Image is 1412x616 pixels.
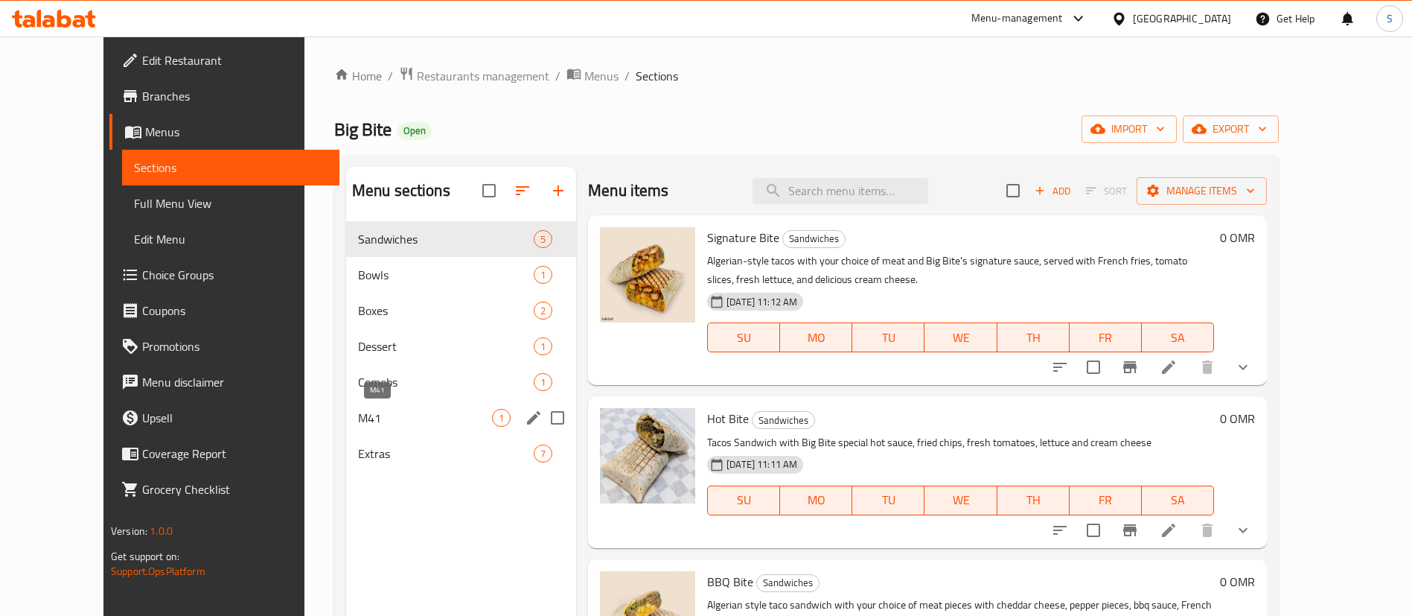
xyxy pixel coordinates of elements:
span: SU [714,327,774,349]
img: Hot Bite [600,408,695,504]
div: Extras7 [346,436,576,471]
span: Choice Groups [142,266,328,284]
div: Dessert1 [346,328,576,364]
button: delete [1189,349,1225,385]
span: TH [1003,489,1064,511]
span: [DATE] 11:12 AM [721,295,803,309]
span: Sandwiches [783,230,845,247]
a: Support.OpsPlatform [111,562,205,581]
span: Version: [111,521,147,541]
a: Full Menu View [122,185,339,221]
span: Restaurants management [417,67,549,85]
p: Algerian-style tacos with your choice of meat and Big Bite's signature sauce, served with French ... [707,252,1214,289]
div: items [534,266,552,284]
span: Add item [1029,180,1076,203]
div: [GEOGRAPHIC_DATA] [1133,10,1231,27]
span: FR [1076,327,1136,349]
a: Menus [109,114,339,150]
nav: breadcrumb [334,66,1279,86]
h2: Menu sections [352,180,450,202]
a: Upsell [109,400,339,436]
button: Add [1029,180,1076,203]
a: Edit Menu [122,221,339,257]
span: Edit Menu [134,230,328,248]
span: Extras [358,445,534,463]
button: Add section [540,173,576,209]
button: WE [924,323,997,352]
span: Dessert [358,337,534,355]
nav: Menu sections [346,215,576,477]
button: SU [707,323,780,352]
span: Comobs [358,373,534,391]
span: TH [1003,327,1064,349]
div: Sandwiches [358,230,534,248]
a: Edit menu item [1160,358,1178,376]
span: Select to update [1078,352,1109,383]
li: / [388,67,393,85]
span: Sandwiches [757,574,819,591]
a: Home [334,67,382,85]
span: [DATE] 11:11 AM [721,457,803,471]
span: Menu disclaimer [142,373,328,391]
div: Sandwiches5 [346,221,576,257]
div: Menu-management [971,10,1063,28]
div: Open [397,122,432,140]
button: Manage items [1137,177,1267,205]
span: Bowls [358,266,534,284]
span: Branches [142,87,328,105]
span: Edit Restaurant [142,51,328,69]
div: items [534,373,552,391]
span: Menus [145,123,328,141]
span: Signature Bite [707,226,779,249]
span: SA [1148,327,1208,349]
span: MO [786,327,846,349]
span: Add [1032,182,1073,200]
li: / [555,67,560,85]
span: BBQ Bite [707,571,753,593]
div: Sandwiches [782,230,846,248]
span: 1.0.0 [150,521,173,541]
span: Get support on: [111,547,179,566]
span: Menus [584,67,619,85]
span: Manage items [1149,182,1255,200]
span: Sections [636,67,678,85]
span: 1 [493,411,510,425]
h6: 0 OMR [1220,227,1255,248]
input: search [753,178,928,204]
p: Tacos Sandwich with Big Bite special hot sauce, fried chips, fresh tomatoes, lettuce and cream ch... [707,434,1214,452]
a: Edit menu item [1160,521,1178,539]
div: Sandwiches [752,411,815,429]
span: WE [930,327,991,349]
button: import [1082,115,1177,143]
button: MO [780,486,852,515]
button: Branch-specific-item [1112,512,1148,548]
a: Menus [566,66,619,86]
a: Restaurants management [399,66,549,86]
span: Select all sections [473,175,505,206]
button: TH [997,486,1070,515]
span: Sort sections [505,173,540,209]
div: Sandwiches [756,574,820,592]
div: Boxes2 [346,293,576,328]
span: TU [858,489,919,511]
span: Select section first [1076,180,1137,203]
a: Coverage Report [109,436,339,471]
button: FR [1070,486,1142,515]
span: Open [397,124,432,137]
span: S [1387,10,1393,27]
span: 1 [534,340,552,354]
li: / [624,67,630,85]
span: Full Menu View [134,194,328,212]
span: 5 [534,232,552,247]
button: SA [1142,323,1214,352]
span: Upsell [142,409,328,427]
span: SA [1148,489,1208,511]
span: M41 [358,409,492,427]
button: SA [1142,486,1214,515]
span: import [1093,120,1165,139]
button: edit [523,407,545,429]
button: show more [1225,512,1261,548]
